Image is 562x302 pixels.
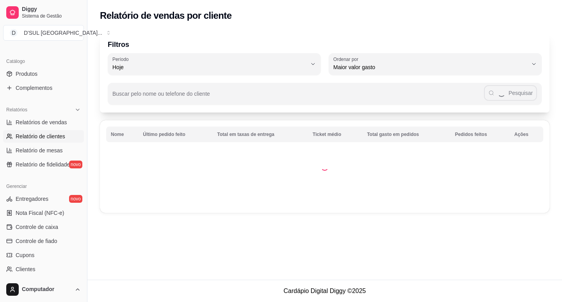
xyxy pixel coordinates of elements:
[10,29,18,37] span: D
[6,107,27,113] span: Relatórios
[16,209,64,217] span: Nota Fiscal (NFC-e)
[3,25,84,41] button: Select a team
[3,180,84,193] div: Gerenciar
[16,195,48,203] span: Entregadores
[108,39,542,50] p: Filtros
[24,29,102,37] div: D'SUL [GEOGRAPHIC_DATA] ...
[22,6,81,13] span: Diggy
[16,237,57,245] span: Controle de fiado
[16,265,36,273] span: Clientes
[112,63,307,71] span: Hoje
[3,55,84,68] div: Catálogo
[16,223,58,231] span: Controle de caixa
[16,251,34,259] span: Cupons
[16,132,65,140] span: Relatório de clientes
[87,280,562,302] footer: Cardápio Digital Diggy © 2025
[100,9,232,22] h2: Relatório de vendas por cliente
[16,147,63,154] span: Relatório de mesas
[16,84,52,92] span: Complementos
[22,286,71,293] span: Computador
[333,63,528,71] span: Maior valor gasto
[333,56,361,63] label: Ordenar por
[16,161,70,168] span: Relatório de fidelidade
[16,118,67,126] span: Relatórios de vendas
[112,56,131,63] label: Período
[16,70,37,78] span: Produtos
[321,163,329,171] div: Loading
[22,13,81,19] span: Sistema de Gestão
